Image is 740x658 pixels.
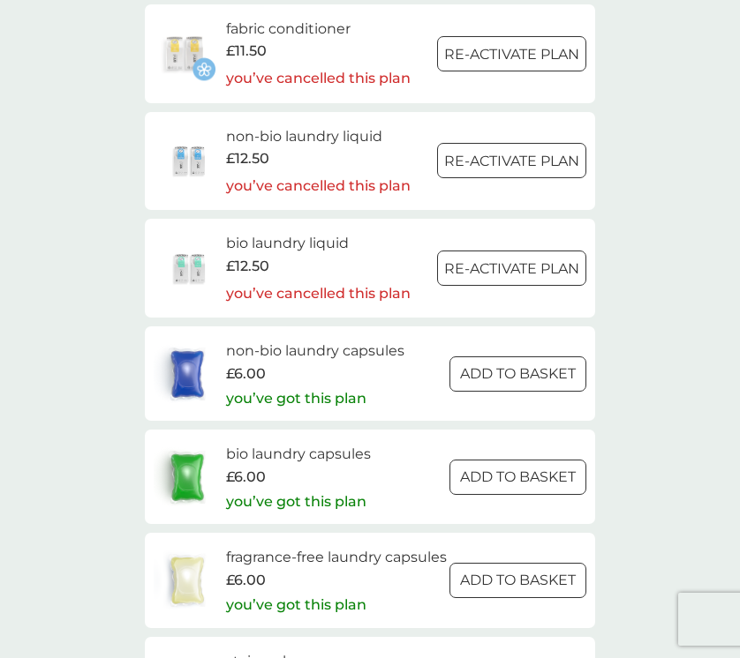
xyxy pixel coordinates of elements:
[226,490,366,513] p: you’ve got this plan
[444,43,579,66] p: Re-activate Plan
[449,563,586,598] button: ADD TO BASKET
[154,550,221,611] img: fragrance-free laundry capsules
[226,147,269,170] span: £12.50
[449,460,586,495] button: ADD TO BASKET
[226,125,411,148] h6: non-bio laundry liquid
[154,446,221,508] img: bio laundry capsules
[226,443,371,466] h6: bio laundry capsules
[226,282,411,305] p: you’ve cancelled this plan
[460,569,576,592] p: ADD TO BASKET
[437,143,586,178] button: Re-activate Plan
[444,150,579,173] p: Re-activate Plan
[226,232,411,255] h6: bio laundry liquid
[226,387,366,410] p: you’ve got this plan
[460,363,576,385] p: ADD TO BASKET
[226,40,267,63] span: £11.50
[154,23,215,85] img: fabric conditioner
[226,363,266,385] span: £6.00
[154,130,226,191] img: non-bio laundry liquid
[226,255,269,278] span: £12.50
[154,237,226,299] img: bio laundry liquid
[226,67,411,90] p: you’ve cancelled this plan
[154,343,221,405] img: non-bio laundry capsules
[437,250,586,286] button: Re-activate Plan
[226,175,411,198] p: you’ve cancelled this plan
[460,466,576,489] p: ADD TO BASKET
[444,258,579,280] p: Re-activate Plan
[226,340,404,363] h6: non-bio laundry capsules
[226,18,411,41] h6: fabric conditioner
[449,356,586,392] button: ADD TO BASKET
[226,546,447,569] h6: fragrance-free laundry capsules
[226,466,266,489] span: £6.00
[226,594,366,617] p: you’ve got this plan
[437,36,586,71] button: Re-activate Plan
[226,569,266,592] span: £6.00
